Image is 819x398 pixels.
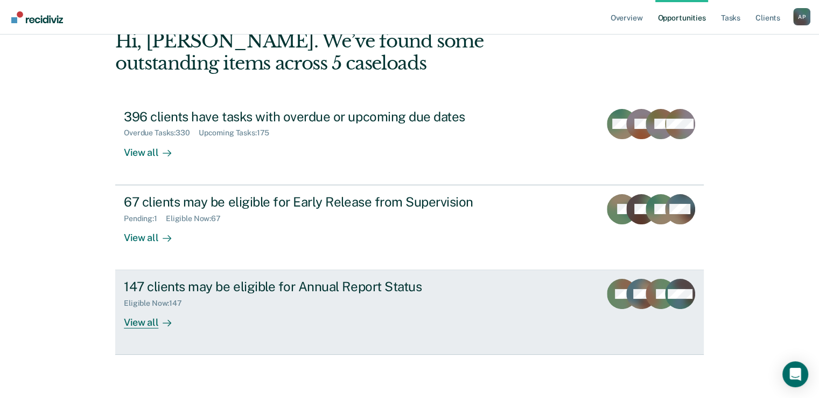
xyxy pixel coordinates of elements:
a: 67 clients may be eligible for Early Release from SupervisionPending:1Eligible Now:67View all [115,185,704,270]
div: Open Intercom Messenger [782,361,808,387]
div: Eligible Now : 67 [166,214,229,223]
a: 396 clients have tasks with overdue or upcoming due datesOverdue Tasks:330Upcoming Tasks:175View all [115,100,704,185]
div: 396 clients have tasks with overdue or upcoming due dates [124,109,502,125]
div: A P [793,8,810,25]
div: View all [124,308,184,329]
div: View all [124,223,184,244]
a: 147 clients may be eligible for Annual Report StatusEligible Now:147View all [115,270,704,355]
div: Pending : 1 [124,214,166,223]
button: Profile dropdown button [793,8,810,25]
div: Overdue Tasks : 330 [124,128,199,138]
div: 67 clients may be eligible for Early Release from Supervision [124,194,502,210]
div: Hi, [PERSON_NAME]. We’ve found some outstanding items across 5 caseloads [115,30,586,74]
div: View all [124,138,184,159]
div: Upcoming Tasks : 175 [199,128,278,138]
div: 147 clients may be eligible for Annual Report Status [124,279,502,294]
img: Recidiviz [11,11,63,23]
div: Eligible Now : 147 [124,299,191,308]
